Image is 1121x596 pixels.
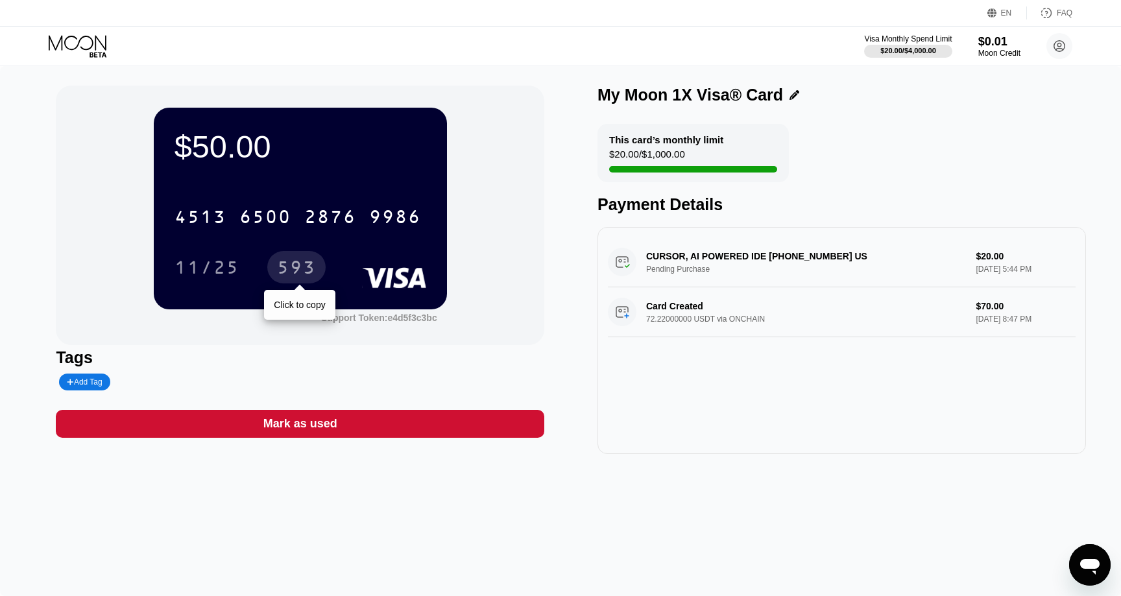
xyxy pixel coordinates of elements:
div: 593 [277,259,316,280]
div: $0.01 [978,35,1020,49]
div: Mark as used [56,410,544,438]
div: Visa Monthly Spend Limit [864,34,952,43]
div: Support Token: e4d5f3c3bc [321,313,437,323]
div: FAQ [1027,6,1072,19]
div: 9986 [369,208,421,229]
div: 4513650028769986 [167,200,429,233]
div: Support Token:e4d5f3c3bc [321,313,437,323]
div: 11/25 [165,251,249,283]
div: Visa Monthly Spend Limit$20.00/$4,000.00 [864,34,952,58]
div: My Moon 1X Visa® Card [597,86,783,104]
div: EN [1001,8,1012,18]
div: Add Tag [59,374,110,390]
div: Payment Details [597,195,1086,214]
div: Mark as used [263,416,337,431]
div: $20.00 / $4,000.00 [880,47,936,54]
div: 6500 [239,208,291,229]
div: This card’s monthly limit [609,134,723,145]
iframe: Кнопка запуска окна обмена сообщениями [1069,544,1111,586]
div: Moon Credit [978,49,1020,58]
div: $20.00 / $1,000.00 [609,149,685,166]
div: 11/25 [175,259,239,280]
div: Tags [56,348,544,367]
div: Click to copy [274,300,325,310]
div: $0.01Moon Credit [978,35,1020,58]
div: $50.00 [175,128,426,165]
div: 2876 [304,208,356,229]
div: EN [987,6,1027,19]
div: 4513 [175,208,226,229]
div: Add Tag [67,377,102,387]
div: 593 [267,251,326,283]
div: FAQ [1057,8,1072,18]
